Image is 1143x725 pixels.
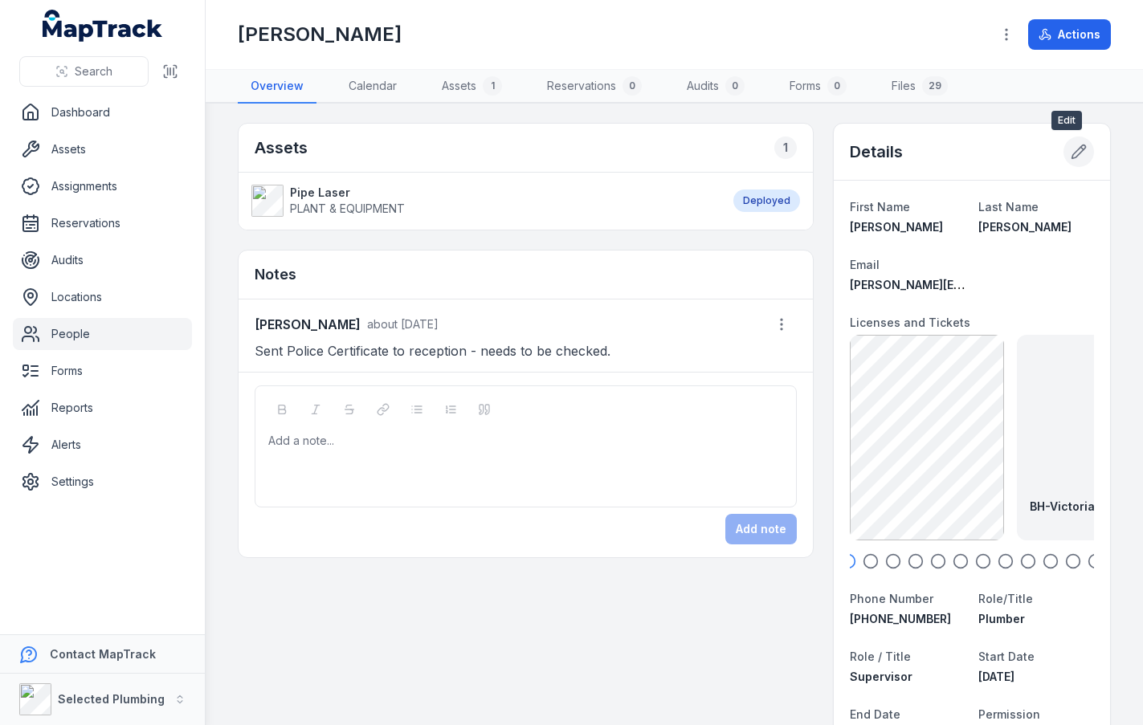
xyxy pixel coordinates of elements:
a: Pipe LaserPLANT & EQUIPMENT [251,185,717,217]
span: Supervisor [850,670,912,683]
span: about [DATE] [367,317,439,331]
span: [PHONE_NUMBER] [850,612,951,625]
a: Alerts [13,429,192,461]
a: Overview [238,70,316,104]
a: Reservations0 [534,70,655,104]
div: 0 [725,76,745,96]
div: Deployed [733,189,800,212]
span: Edit [1051,111,1082,130]
strong: Pipe Laser [290,185,405,201]
strong: Contact MapTrack [50,647,156,661]
h2: Details [850,141,903,163]
span: Licenses and Tickets [850,316,970,329]
a: Files29 [879,70,961,104]
span: Search [75,63,112,79]
a: Locations [13,281,192,313]
span: Role/Title [978,592,1033,605]
strong: Selected Plumbing [58,692,165,706]
h1: [PERSON_NAME] [238,22,402,47]
div: 0 [827,76,847,96]
p: Sent Police Certificate to reception - needs to be checked. [255,340,797,362]
button: Search [19,56,149,87]
span: Start Date [978,650,1035,663]
span: [PERSON_NAME] [850,220,943,234]
span: Phone Number [850,592,933,605]
span: Role / Title [850,650,911,663]
div: 29 [922,76,948,96]
a: Dashboard [13,96,192,128]
a: Audits [13,244,192,276]
div: 0 [623,76,642,96]
span: [PERSON_NAME] [978,220,1072,234]
a: Reservations [13,207,192,239]
span: Plumber [978,612,1025,625]
span: Last Name [978,200,1039,214]
span: Permission [978,707,1040,721]
a: Assets1 [429,70,515,104]
span: Email [850,258,880,271]
a: Forms0 [777,70,859,104]
strong: [PERSON_NAME] [255,315,361,334]
span: [DATE] [978,670,1014,683]
a: Settings [13,466,192,498]
a: Assignments [13,170,192,202]
a: Audits0 [674,70,757,104]
div: 1 [774,136,797,159]
span: [PERSON_NAME][EMAIL_ADDRESS][DOMAIN_NAME] [850,278,1137,291]
span: End Date [850,707,900,721]
a: Reports [13,392,192,424]
a: MapTrack [43,10,163,42]
a: Assets [13,133,192,165]
h2: Assets [255,136,308,159]
h3: Notes [255,263,296,286]
a: Calendar [336,70,410,104]
time: 7/11/2025, 1:06:53 PM [367,317,439,331]
span: First Name [850,200,910,214]
div: 1 [483,76,502,96]
a: Forms [13,355,192,387]
button: Actions [1028,19,1111,50]
time: 4/17/2023, 12:00:00 AM [978,670,1014,683]
a: People [13,318,192,350]
span: PLANT & EQUIPMENT [290,202,405,215]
